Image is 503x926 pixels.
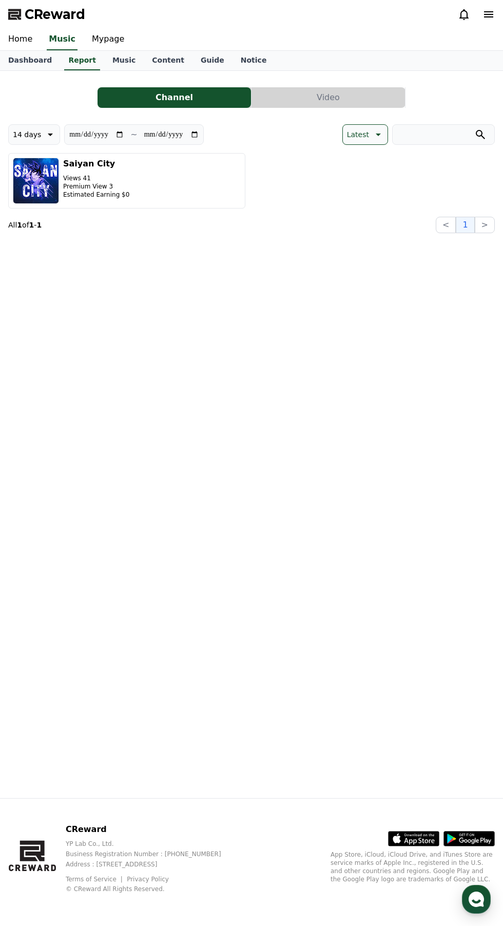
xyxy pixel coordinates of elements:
[347,127,369,142] p: Latest
[342,124,388,145] button: Latest
[36,221,42,229] strong: 1
[331,851,495,883] p: App Store, iCloud, iCloud Drive, and iTunes Store are service marks of Apple Inc., registered in ...
[66,840,238,848] p: YP Lab Co., Ltd.
[98,87,251,108] button: Channel
[132,326,197,351] a: Settings
[436,217,456,233] button: <
[8,220,42,230] p: All of -
[66,885,238,893] p: © CReward All Rights Reserved.
[3,326,68,351] a: Home
[66,860,238,868] p: Address : [STREET_ADDRESS]
[85,342,115,350] span: Messages
[47,29,78,50] a: Music
[25,6,85,23] span: CReward
[98,87,252,108] a: Channel
[68,326,132,351] a: Messages
[152,341,177,349] span: Settings
[66,876,124,883] a: Terms of Service
[192,51,233,70] a: Guide
[17,221,22,229] strong: 1
[66,823,238,836] p: CReward
[64,51,100,70] a: Report
[63,158,129,170] h3: Saiyan City
[456,217,474,233] button: 1
[127,876,169,883] a: Privacy Policy
[233,51,275,70] a: Notice
[63,174,129,182] p: Views 41
[104,51,144,70] a: Music
[130,128,137,141] p: ~
[252,87,405,108] button: Video
[13,127,41,142] p: 14 days
[8,6,85,23] a: CReward
[144,51,192,70] a: Content
[63,182,129,191] p: Premium View 3
[26,341,44,349] span: Home
[66,850,238,858] p: Business Registration Number : [PHONE_NUMBER]
[8,153,245,209] button: Saiyan City Views 41 Premium View 3 Estimated Earning $0
[8,124,60,145] button: 14 days
[475,217,495,233] button: >
[29,221,34,229] strong: 1
[252,87,405,108] a: Video
[84,29,132,50] a: Mypage
[13,158,59,204] img: Saiyan City
[63,191,129,199] p: Estimated Earning $0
